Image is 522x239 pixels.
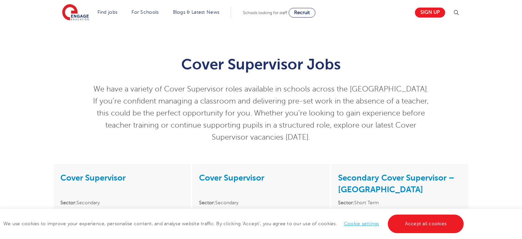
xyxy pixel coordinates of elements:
[173,10,220,15] a: Blogs & Latest News
[93,85,429,141] span: We have a variety of Cover Supervisor roles available in schools across the [GEOGRAPHIC_DATA]. If...
[338,173,454,194] a: Secondary Cover Supervisor – [GEOGRAPHIC_DATA]
[199,200,215,205] strong: Sector:
[131,10,159,15] a: For Schools
[60,173,126,183] a: Cover Supervisor
[243,10,287,15] span: Schools looking for staff
[62,4,89,21] img: Engage Education
[344,221,379,226] a: Cookie settings
[294,10,310,15] span: Recruit
[199,173,264,183] a: Cover Supervisor
[3,221,465,226] span: We use cookies to improve your experience, personalise content, and analyse website traffic. By c...
[60,200,77,205] strong: Sector:
[60,199,184,207] li: Secondary
[199,199,323,207] li: Secondary
[93,56,429,73] h1: Cover Supervisor Jobs
[388,215,464,233] a: Accept all cookies
[97,10,118,15] a: Find jobs
[289,8,315,18] a: Recruit
[338,199,462,207] li: Short Term
[415,8,445,18] a: Sign up
[338,200,354,205] strong: Sector:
